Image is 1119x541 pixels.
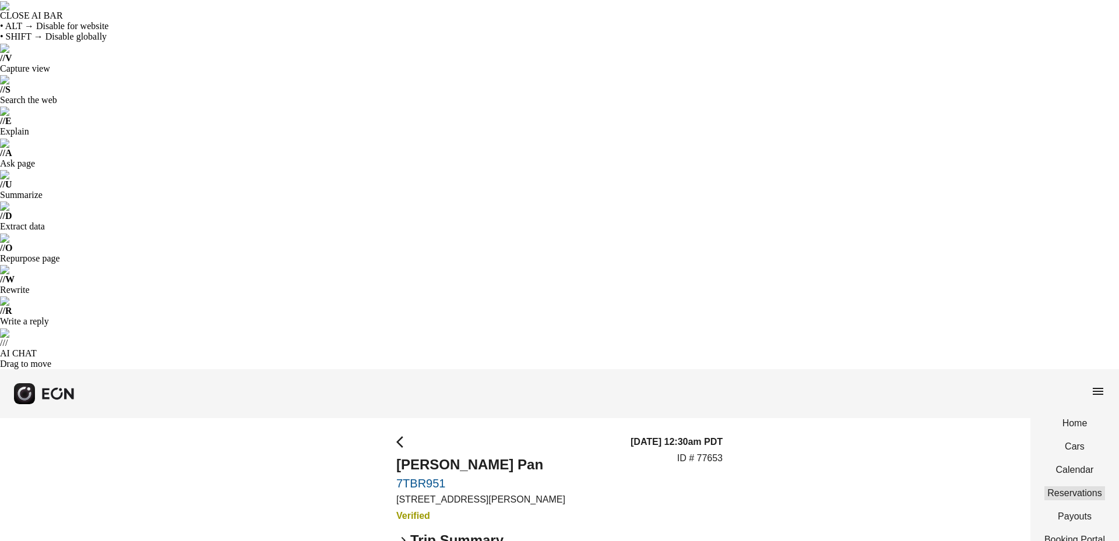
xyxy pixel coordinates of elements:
[396,455,565,474] h2: [PERSON_NAME] Pan
[1091,384,1105,398] span: menu
[677,451,723,465] p: ID # 77653
[1044,463,1105,477] a: Calendar
[1044,416,1105,430] a: Home
[1044,440,1105,454] a: Cars
[631,435,723,449] h3: [DATE] 12:30am PDT
[1044,510,1105,524] a: Payouts
[396,435,410,449] span: arrow_back_ios
[1044,486,1105,500] a: Reservations
[396,476,565,490] a: 7TBR951
[396,509,565,523] h3: Verified
[396,493,565,507] p: [STREET_ADDRESS][PERSON_NAME]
